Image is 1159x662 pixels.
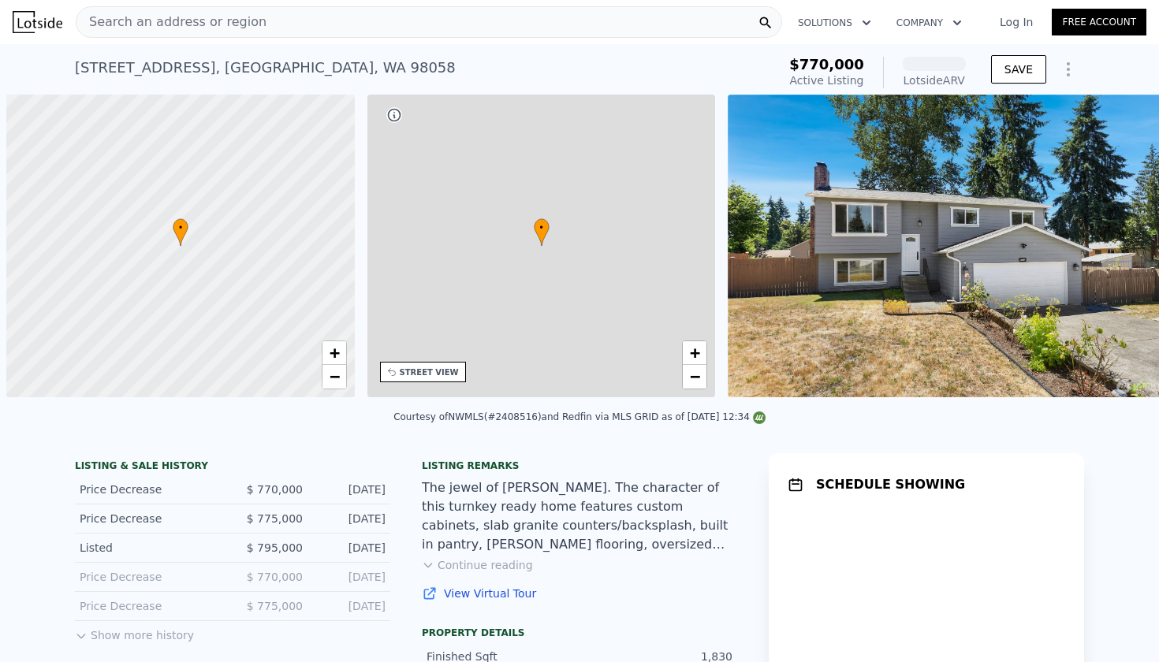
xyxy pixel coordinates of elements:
[991,55,1046,84] button: SAVE
[816,475,965,494] h1: SCHEDULE SHOWING
[789,56,864,73] span: $770,000
[981,14,1052,30] a: Log In
[1052,9,1146,35] a: Free Account
[1053,54,1084,85] button: Show Options
[75,621,194,643] button: Show more history
[534,218,550,246] div: •
[75,459,390,475] div: LISTING & SALE HISTORY
[785,9,884,37] button: Solutions
[315,540,386,556] div: [DATE]
[683,341,706,365] a: Zoom in
[393,411,766,422] div: Courtesy of NWMLS (#2408516) and Redfin via MLS GRID as of [DATE] 12:34
[173,221,188,235] span: •
[13,11,62,33] img: Lotside
[322,365,346,389] a: Zoom out
[329,366,339,386] span: −
[329,343,339,363] span: +
[422,478,737,554] div: The jewel of [PERSON_NAME]. The character of this turnkey ready home features custom cabinets, sl...
[247,600,303,612] span: $ 775,000
[534,221,550,235] span: •
[247,541,303,554] span: $ 795,000
[315,569,386,585] div: [DATE]
[315,482,386,497] div: [DATE]
[753,411,766,424] img: NWMLS Logo
[80,540,220,556] div: Listed
[80,569,220,585] div: Price Decrease
[903,73,966,88] div: Lotside ARV
[322,341,346,365] a: Zoom in
[80,598,220,614] div: Price Decrease
[884,9,975,37] button: Company
[247,512,303,525] span: $ 775,000
[422,557,533,573] button: Continue reading
[683,365,706,389] a: Zoom out
[422,459,737,472] div: Listing remarks
[80,482,220,497] div: Price Decrease
[400,366,459,378] div: STREET VIEW
[315,598,386,614] div: [DATE]
[790,74,864,87] span: Active Listing
[173,218,188,246] div: •
[422,627,737,639] div: Property details
[247,571,303,583] span: $ 770,000
[75,57,456,79] div: [STREET_ADDRESS] , [GEOGRAPHIC_DATA] , WA 98058
[76,13,266,32] span: Search an address or region
[247,483,303,496] span: $ 770,000
[315,511,386,526] div: [DATE]
[80,511,220,526] div: Price Decrease
[690,366,700,386] span: −
[690,343,700,363] span: +
[422,586,737,601] a: View Virtual Tour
